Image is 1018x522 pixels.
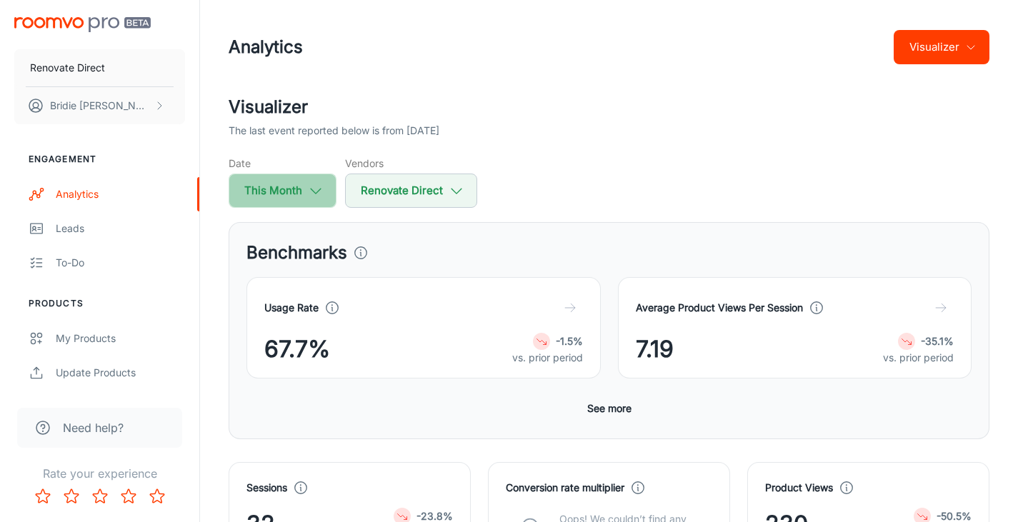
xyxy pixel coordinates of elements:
[416,510,453,522] strong: -23.8%
[114,482,143,511] button: Rate 4 star
[50,98,151,114] p: Bridie [PERSON_NAME]
[30,60,105,76] p: Renovate Direct
[345,174,477,208] button: Renovate Direct
[143,482,171,511] button: Rate 5 star
[56,331,185,346] div: My Products
[57,482,86,511] button: Rate 2 star
[14,17,151,32] img: Roomvo PRO Beta
[582,396,637,421] button: See more
[345,156,477,171] h5: Vendors
[636,300,803,316] h4: Average Product Views Per Session
[229,156,336,171] h5: Date
[229,174,336,208] button: This Month
[56,186,185,202] div: Analytics
[264,332,330,366] span: 67.7%
[56,255,185,271] div: To-do
[246,480,287,496] h4: Sessions
[63,419,124,436] span: Need help?
[512,350,583,366] p: vs. prior period
[765,480,833,496] h4: Product Views
[229,34,303,60] h1: Analytics
[56,365,185,381] div: Update Products
[883,350,954,366] p: vs. prior period
[229,123,439,139] p: The last event reported below is from [DATE]
[636,332,674,366] span: 7.19
[229,94,989,120] h2: Visualizer
[246,240,347,266] h3: Benchmarks
[29,482,57,511] button: Rate 1 star
[56,221,185,236] div: Leads
[921,335,954,347] strong: -35.1%
[264,300,319,316] h4: Usage Rate
[894,30,989,64] button: Visualizer
[14,87,185,124] button: Bridie [PERSON_NAME]
[556,335,583,347] strong: -1.5%
[506,480,624,496] h4: Conversion rate multiplier
[11,465,188,482] p: Rate your experience
[14,49,185,86] button: Renovate Direct
[86,482,114,511] button: Rate 3 star
[937,510,972,522] strong: -50.5%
